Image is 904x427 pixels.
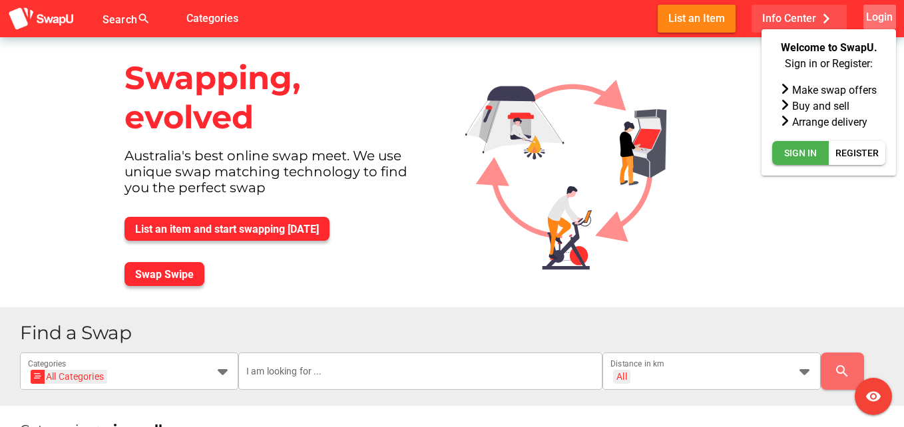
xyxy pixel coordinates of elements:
[455,37,699,285] img: Graphic.svg
[752,5,847,32] button: Info Center
[784,145,817,161] span: Sign In
[668,9,725,27] span: List an Item
[863,5,896,29] button: Login
[8,7,75,31] img: aSD8y5uGLpzPJLYTcYcjNu3laj1c05W5KWf0Ds+Za8uybjssssuu+yyyy677LKX2n+PWMSDJ9a87AAAAABJRU5ErkJggg==
[176,11,249,24] a: Categories
[616,370,626,382] div: All
[114,148,444,206] div: Australia's best online swap meet. We use unique swap matching technology to find you the perfect...
[834,363,850,379] i: search
[781,114,877,130] div: Arrange delivery
[135,223,319,235] span: List an item and start swapping [DATE]
[781,82,877,98] div: Make swap offers
[781,98,877,114] div: Buy and sell
[816,9,836,29] i: chevron_right
[246,353,594,390] input: I am looking for ...
[186,7,238,29] span: Categories
[866,8,893,26] span: Login
[835,145,879,161] span: Register
[829,141,885,165] button: Register
[762,7,836,29] span: Info Center
[785,56,873,72] div: Sign in or Register:
[135,268,194,281] span: Swap Swipe
[20,323,893,343] h1: Find a Swap
[781,40,877,56] div: Welcome to SwapU.
[176,5,249,32] button: Categories
[658,5,736,32] button: List an Item
[772,141,829,165] button: Sign In
[865,388,881,404] i: visibility
[124,217,330,241] button: List an item and start swapping [DATE]
[166,11,182,27] i: false
[114,48,444,148] div: Swapping, evolved
[124,262,204,286] button: Swap Swipe
[35,370,104,384] div: All Categories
